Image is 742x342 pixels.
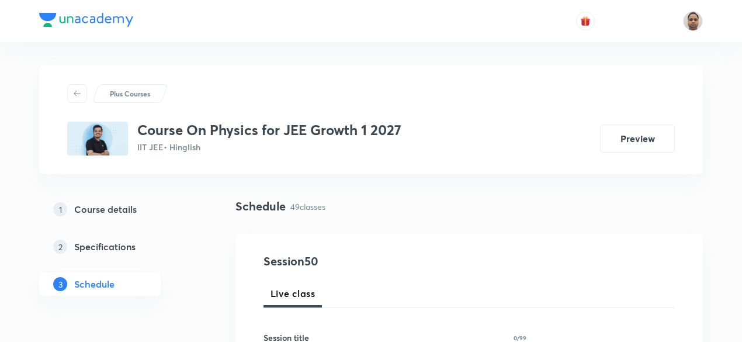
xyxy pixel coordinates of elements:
[263,253,477,270] h4: Session 50
[271,286,315,300] span: Live class
[580,16,591,26] img: avatar
[67,122,128,156] img: 3C7E5BEA-2D31-4696-8EB7-B41CE2793FDD_plus.png
[600,125,675,153] button: Preview
[137,122,401,139] h3: Course On Physics for JEE Growth 1 2027
[53,240,67,254] p: 2
[39,13,133,30] a: Company Logo
[110,88,150,99] p: Plus Courses
[683,11,703,31] img: Shekhar Banerjee
[137,141,401,153] p: IIT JEE • Hinglish
[39,235,198,258] a: 2Specifications
[39,13,133,27] img: Company Logo
[53,202,67,216] p: 1
[74,202,137,216] h5: Course details
[576,12,595,30] button: avatar
[290,201,325,213] p: 49 classes
[74,240,136,254] h5: Specifications
[514,335,526,341] p: 0/99
[39,198,198,221] a: 1Course details
[74,277,115,291] h5: Schedule
[235,198,286,215] h4: Schedule
[53,277,67,291] p: 3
